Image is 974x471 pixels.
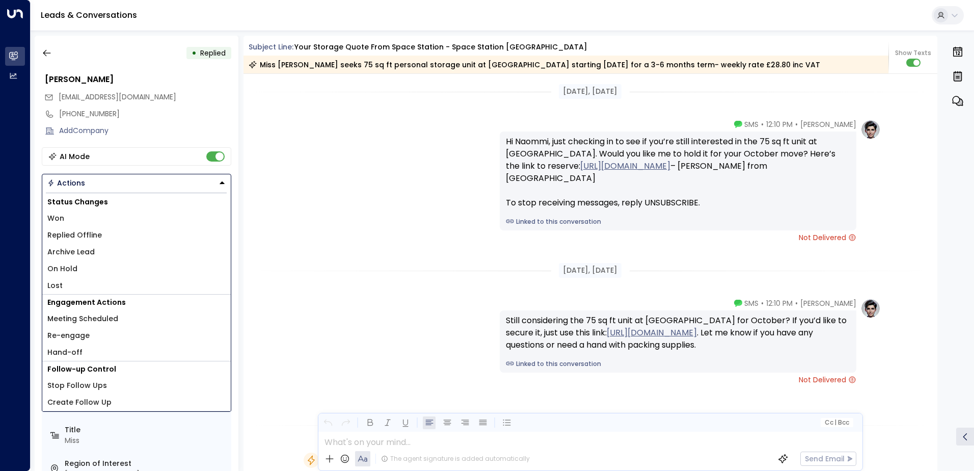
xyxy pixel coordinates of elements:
span: Hand-off [47,347,83,358]
h1: Engagement Actions [42,295,231,310]
span: Cc Bcc [824,419,849,426]
img: profile-logo.png [860,298,881,319]
a: Linked to this conversation [506,217,850,226]
span: On Hold [47,264,77,274]
a: [URL][DOMAIN_NAME] [580,160,670,172]
button: Undo [321,416,334,429]
span: Archive Lead [47,247,95,257]
span: Won [47,213,64,224]
div: • [192,44,197,62]
img: profile-logo.png [860,119,881,140]
div: Actions [47,178,85,188]
div: AI Mode [60,151,90,162]
div: Button group with a nested menu [42,174,231,192]
label: Region of Interest [65,458,227,469]
span: 12:10 PM [766,119,793,129]
span: • [761,119,764,129]
div: Still considering the 75 sq ft unit at [GEOGRAPHIC_DATA] for October? If you’d like to secure it,... [506,315,850,351]
div: [PHONE_NUMBER] [59,109,231,119]
span: [PERSON_NAME] [800,119,856,129]
div: [DATE], [DATE] [559,263,621,278]
span: Re-engage [47,330,90,341]
h1: Follow-up Control [42,361,231,377]
span: • [795,119,798,129]
span: [EMAIL_ADDRESS][DOMAIN_NAME] [59,92,176,102]
div: Miss [PERSON_NAME] seeks 75 sq ft personal storage unit at [GEOGRAPHIC_DATA] starting [DATE] for ... [249,60,820,70]
div: Your storage quote from Space Station - Space Station [GEOGRAPHIC_DATA] [294,42,587,53]
span: Meeting Scheduled [47,313,118,324]
span: Subject Line: [249,42,293,52]
div: AddCompany [59,125,231,136]
span: Lost [47,280,63,291]
span: • [761,298,764,308]
div: Miss [65,435,227,446]
span: [PERSON_NAME] [800,298,856,308]
button: Cc|Bcc [820,418,853,428]
label: Title [65,425,227,435]
span: Stop Follow Ups [47,380,107,391]
a: [URL][DOMAIN_NAME] [607,327,697,339]
button: Redo [339,416,352,429]
span: Not Delivered [799,232,856,243]
span: | [834,419,836,426]
h1: Status Changes [42,194,231,210]
button: Actions [42,174,231,192]
span: 12:10 PM [766,298,793,308]
span: leanneshaw55@gmail.com [59,92,176,102]
a: Leads & Conversations [41,9,137,21]
span: Replied [200,48,226,58]
span: Not Delivered [799,375,856,385]
span: Replied Offline [47,230,102,241]
div: Hi Naommi, just checking in to see if you’re still interested in the 75 sq ft unit at [GEOGRAPHIC... [506,136,850,209]
div: The agent signature is added automatically [381,454,530,463]
span: Create Follow Up [47,397,112,408]
div: [PERSON_NAME] [45,73,231,86]
span: SMS [744,298,759,308]
span: • [795,298,798,308]
span: SMS [744,119,759,129]
a: Linked to this conversation [506,359,850,369]
div: [DATE], [DATE] [559,84,621,99]
span: Show Texts [895,48,931,58]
